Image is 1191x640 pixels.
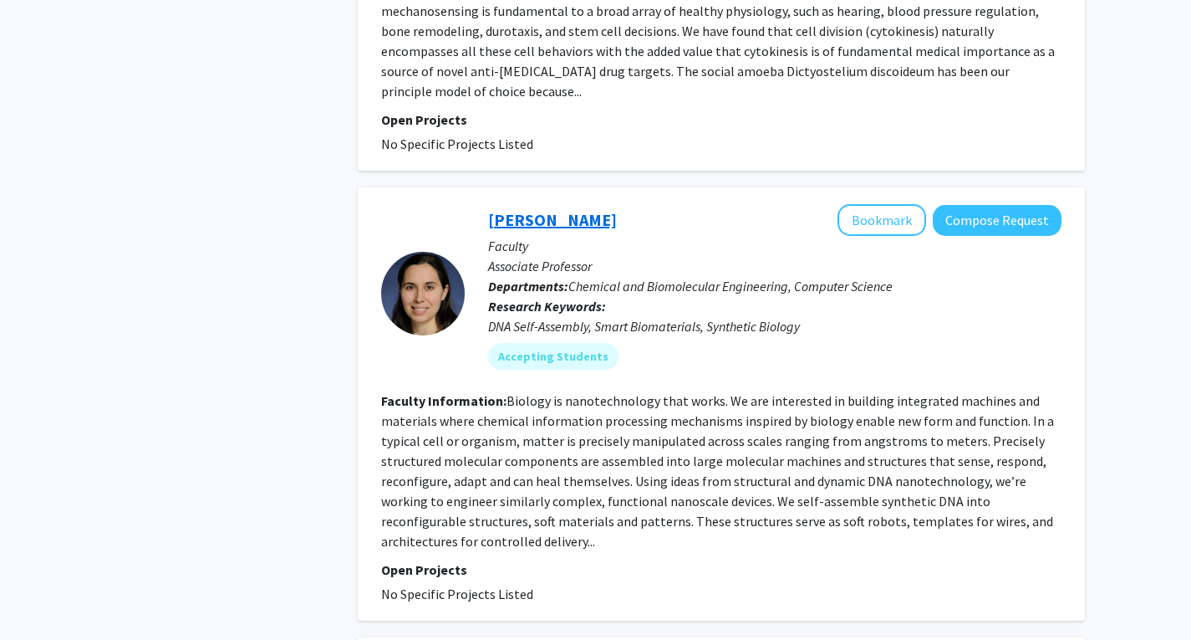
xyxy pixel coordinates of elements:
[837,204,926,236] button: Add Rebecca Schulman to Bookmarks
[488,236,1061,256] p: Faculty
[381,392,1054,550] fg-read-more: Biology is nanotechnology that works. We are interested in building integrated machines and mater...
[381,586,533,602] span: No Specific Projects Listed
[488,278,568,294] b: Departments:
[568,278,893,294] span: Chemical and Biomolecular Engineering, Computer Science
[933,205,1061,236] button: Compose Request to Rebecca Schulman
[488,209,617,230] a: [PERSON_NAME]
[381,560,1061,580] p: Open Projects
[488,343,618,370] mat-chip: Accepting Students
[381,136,533,152] span: No Specific Projects Listed
[381,110,1061,130] p: Open Projects
[488,256,1061,276] p: Associate Professor
[13,565,71,627] iframe: Chat
[381,392,506,409] b: Faculty Information:
[488,316,1061,336] div: DNA Self-Assembly, Smart Biomaterials, Synthetic Biology
[488,298,606,315] b: Research Keywords:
